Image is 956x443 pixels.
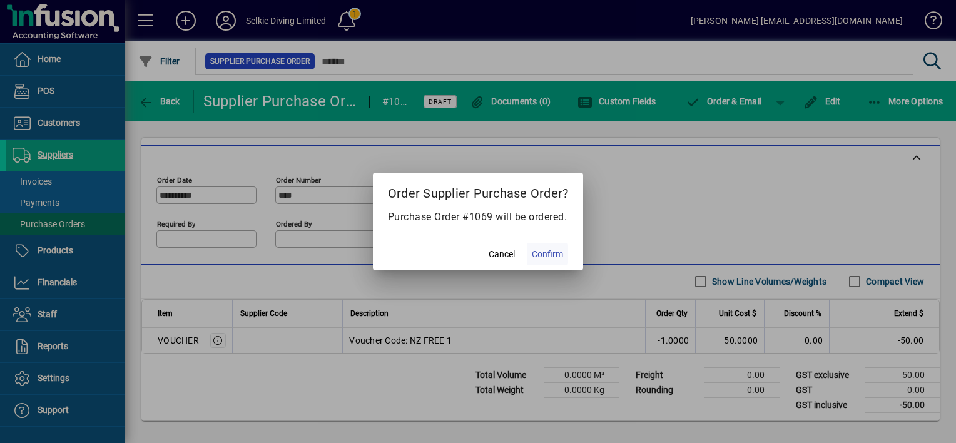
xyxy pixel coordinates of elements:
[482,243,522,265] button: Cancel
[527,243,568,265] button: Confirm
[489,248,515,261] span: Cancel
[388,210,569,225] p: Purchase Order #1069 will be ordered.
[373,173,584,209] h2: Order Supplier Purchase Order?
[532,248,563,261] span: Confirm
